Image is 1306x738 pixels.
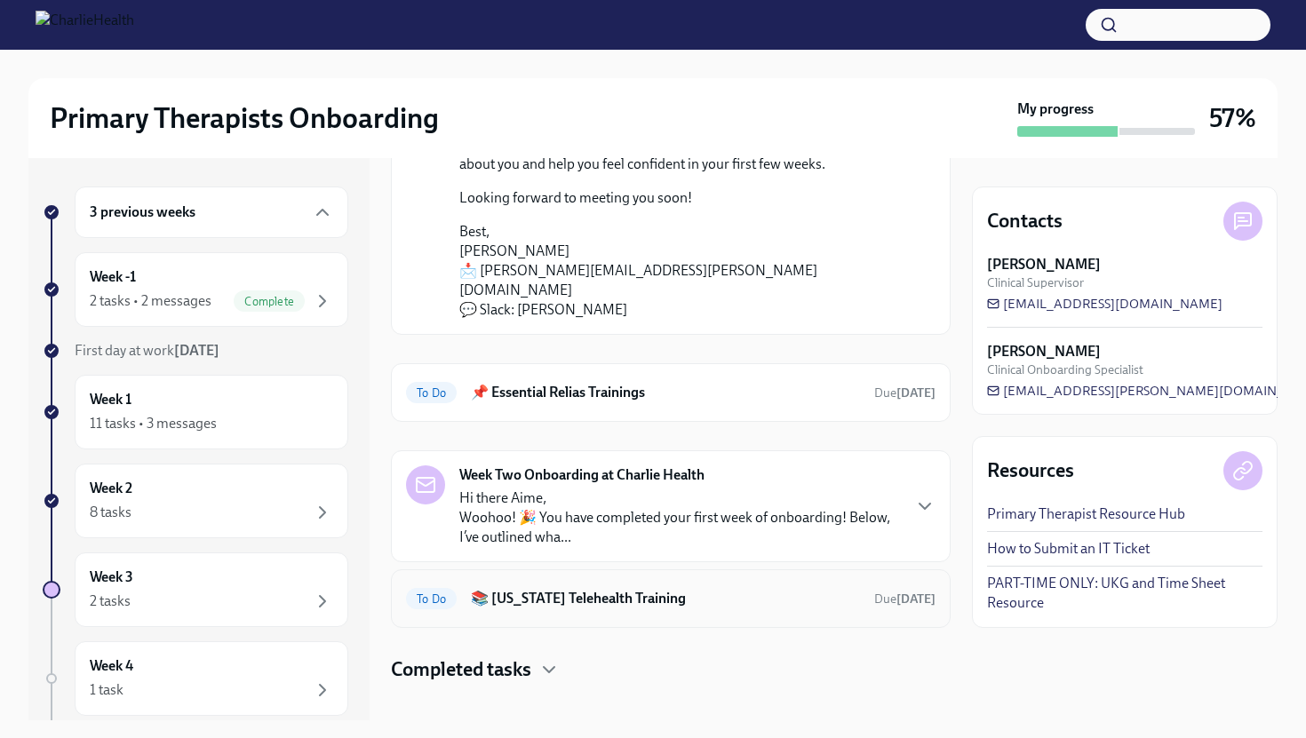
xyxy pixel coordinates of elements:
strong: [DATE] [896,385,936,401]
a: Week 28 tasks [43,464,348,538]
div: 8 tasks [90,503,131,522]
a: Week 32 tasks [43,552,348,627]
strong: [PERSON_NAME] [987,255,1101,274]
a: First day at work[DATE] [43,341,348,361]
h2: Primary Therapists Onboarding [50,100,439,136]
h6: Week 1 [90,390,131,409]
h6: Week 4 [90,656,133,676]
h4: Resources [987,457,1074,484]
span: August 18th, 2025 09:00 [874,591,936,607]
h6: 3 previous weeks [90,202,195,222]
div: 3 previous weeks [75,186,348,238]
a: To Do📌 Essential Relias TrainingsDue[DATE] [406,378,936,407]
span: Clinical Onboarding Specialist [987,361,1143,378]
strong: My progress [1017,99,1094,119]
h6: Week 2 [90,479,132,498]
h3: 57% [1209,102,1256,134]
h6: Week 3 [90,567,133,587]
a: [EMAIL_ADDRESS][DOMAIN_NAME] [987,295,1222,313]
p: Looking forward to meeting you soon! [459,188,907,208]
h6: Week -1 [90,267,136,287]
div: 11 tasks • 3 messages [90,414,217,433]
span: Complete [234,295,305,308]
a: Week 111 tasks • 3 messages [43,375,348,449]
div: 1 task [90,680,123,700]
h4: Completed tasks [391,656,531,683]
a: Primary Therapist Resource Hub [987,504,1185,524]
div: 2 tasks [90,591,131,611]
h6: 📚 [US_STATE] Telehealth Training [471,589,860,608]
a: Week 41 task [43,641,348,716]
a: Week -12 tasks • 2 messagesComplete [43,252,348,327]
strong: [DATE] [174,342,219,359]
strong: [PERSON_NAME] [987,342,1101,361]
div: 2 tasks • 2 messages [90,291,211,311]
span: To Do [406,592,457,606]
span: First day at work [75,342,219,359]
span: August 18th, 2025 09:00 [874,385,936,401]
a: To Do📚 [US_STATE] Telehealth TrainingDue[DATE] [406,584,936,613]
p: Best, [PERSON_NAME] 📩 [PERSON_NAME][EMAIL_ADDRESS][PERSON_NAME][DOMAIN_NAME] 💬 Slack: [PERSON_NAME] [459,222,907,320]
a: How to Submit an IT Ticket [987,539,1150,559]
span: Clinical Supervisor [987,274,1084,291]
span: To Do [406,386,457,400]
p: Hi there Aime, Woohoo! 🎉 You have completed your first week of onboarding! Below, I’ve outlined w... [459,488,900,547]
h6: 📌 Essential Relias Trainings [471,383,860,402]
div: Completed tasks [391,656,951,683]
a: PART-TIME ONLY: UKG and Time Sheet Resource [987,574,1262,613]
span: Due [874,591,936,607]
strong: Week Two Onboarding at Charlie Health [459,465,705,485]
img: CharlieHealth [36,11,134,39]
span: Due [874,385,936,401]
h4: Contacts [987,208,1063,234]
strong: [DATE] [896,591,936,607]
